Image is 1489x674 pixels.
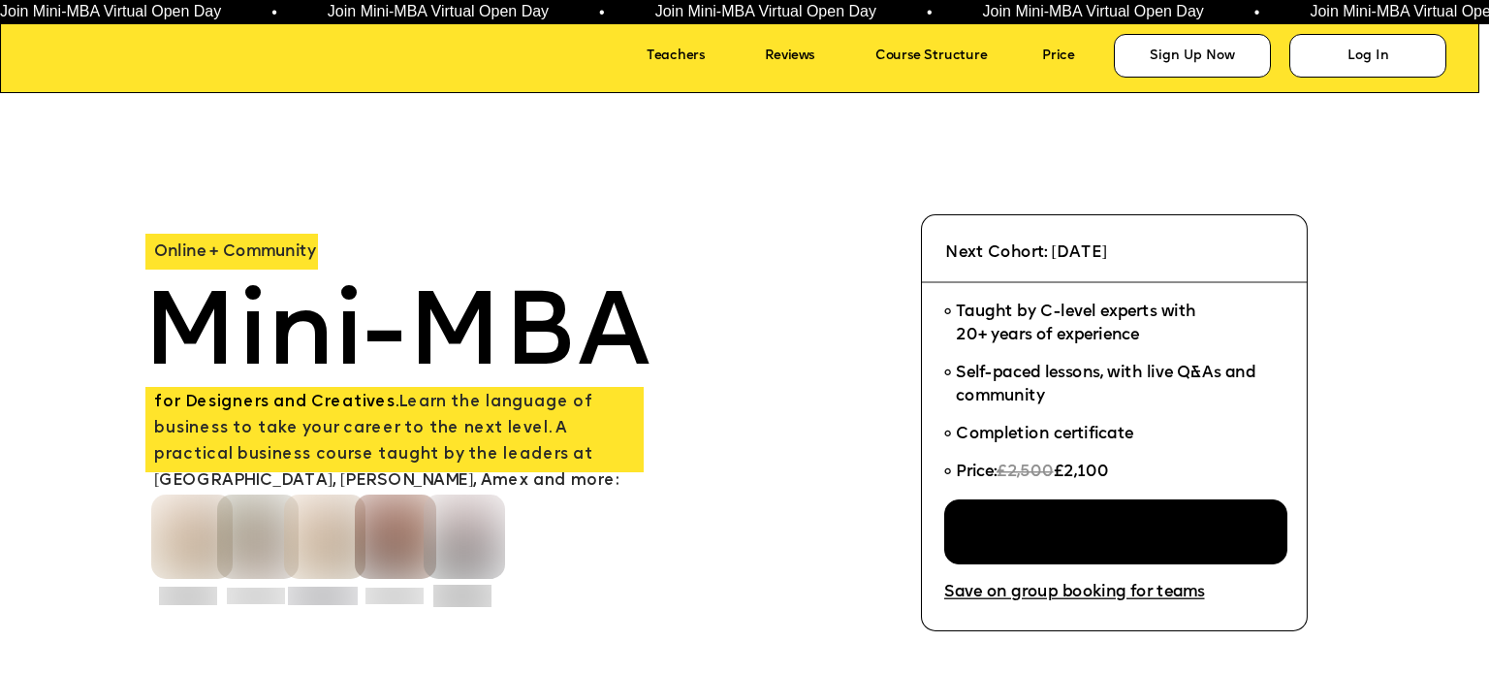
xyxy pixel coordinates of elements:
[647,43,741,71] a: Teachers
[154,395,618,490] span: Learn the language of business to take your career to the next level. A practical business course...
[765,43,845,71] a: Reviews
[143,286,650,390] span: Mini-MBA
[956,366,1260,405] span: Self-paced lessons, with live Q&As and community
[997,465,1054,481] span: £2,500
[902,5,907,20] span: •
[574,5,580,20] span: •
[875,43,1029,71] a: Course Structure
[1042,43,1100,71] a: Price
[956,427,1133,443] span: Completion certificate
[1053,465,1108,481] span: £2,100
[956,305,1196,344] span: Taught by C-level experts with 20+ years of experience
[154,395,398,411] span: for Designers and Creatives.
[246,5,252,20] span: •
[1229,5,1235,20] span: •
[154,244,316,261] span: Online + Community
[945,245,1107,262] span: Next Cohort: [DATE]
[956,465,997,481] span: Price:
[944,579,1247,610] a: Save on group booking for teams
